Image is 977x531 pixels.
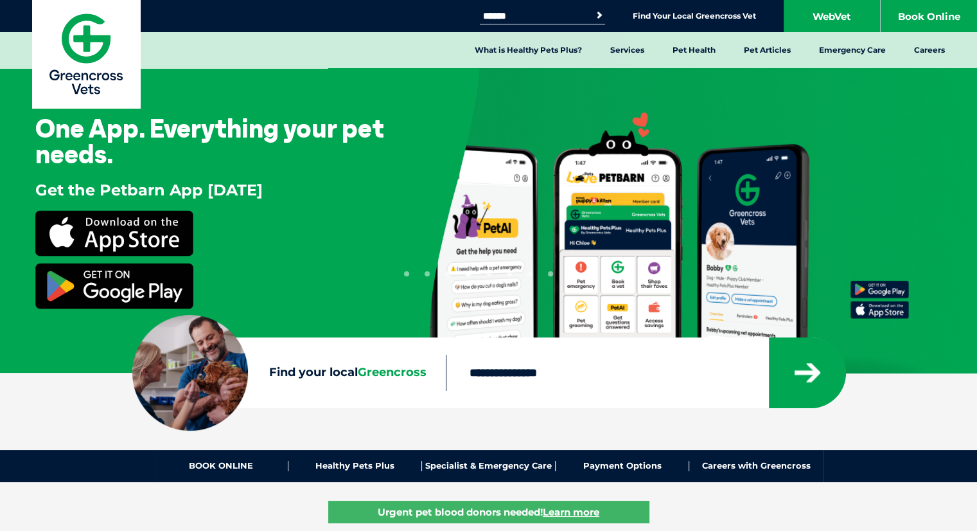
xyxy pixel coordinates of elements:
[155,461,288,471] a: BOOK ONLINE
[461,32,596,68] a: What is Healthy Pets Plus?
[358,365,427,379] span: Greencross
[507,271,512,276] button: 6 of 9
[543,506,599,518] u: Learn more
[132,363,446,382] label: Find your local
[445,271,450,276] button: 3 of 9
[658,32,730,68] a: Pet Health
[633,11,756,21] a: Find Your Local Greencross Vet
[568,271,574,276] button: 9 of 9
[486,271,491,276] button: 5 of 9
[805,32,900,68] a: Emergency Care
[556,461,689,471] a: Payment Options
[328,501,649,523] a: Urgent pet blood donors needed!Learn more
[466,271,471,276] button: 4 of 9
[35,263,193,309] img: petbarn Google play store app download
[689,461,822,471] a: Careers with Greencross
[404,271,409,276] button: 1 of 9
[900,32,959,68] a: Careers
[593,9,606,22] button: Search
[425,271,430,276] button: 2 of 9
[35,179,263,201] p: Get the Petbarn App [DATE]
[730,32,805,68] a: Pet Articles
[527,271,533,276] button: 7 of 9
[35,115,388,166] h3: One App. Everything your pet needs.
[548,271,553,276] button: 8 of 9
[596,32,658,68] a: Services
[422,461,556,471] a: Specialist & Emergency Care
[288,461,422,471] a: Healthy Pets Plus
[35,210,193,256] img: Petbarn App Apple store download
